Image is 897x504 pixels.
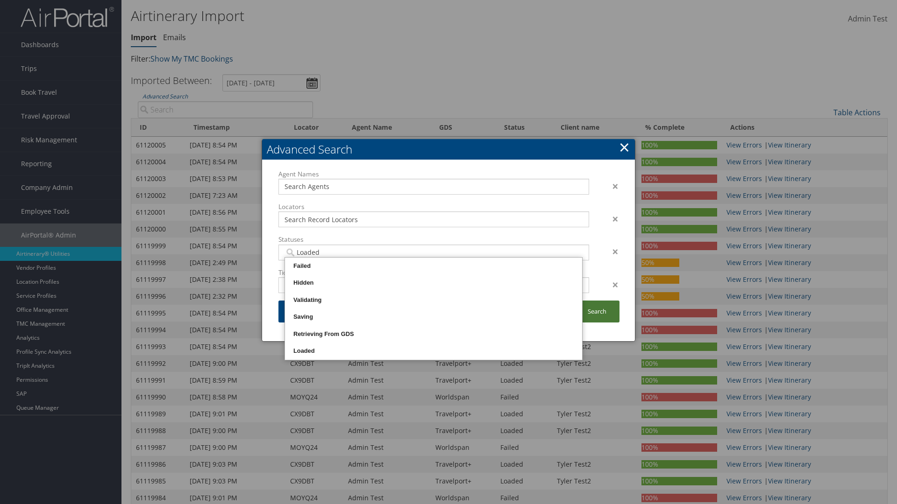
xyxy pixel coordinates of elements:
div: Hidden [286,278,581,287]
label: Statuses [278,235,589,244]
div: × [596,279,626,290]
div: Saving [286,312,581,322]
div: Validating [286,295,581,305]
div: × [596,181,626,192]
div: Failed [286,261,581,271]
div: Loaded [286,346,581,356]
h2: Advanced Search [262,139,635,160]
a: Close [619,138,630,156]
input: Search Record Locators [285,215,583,224]
div: Retrieving From GDS [286,329,581,339]
label: Locators [278,202,589,211]
label: Ticket Numbers [278,268,589,277]
label: Agent Names [278,169,589,179]
div: × [596,246,626,257]
a: Additional Filters... [278,301,365,322]
div: × [596,213,626,224]
input: Search Agents [285,182,583,191]
a: Search [574,301,619,322]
